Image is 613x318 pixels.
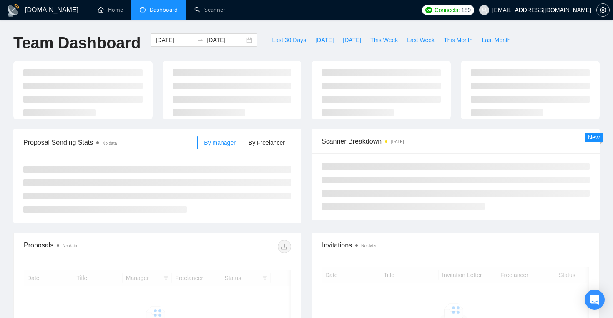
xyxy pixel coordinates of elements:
span: By Freelancer [249,139,285,146]
button: Last Month [477,33,515,47]
span: Last 30 Days [272,35,306,45]
button: This Month [439,33,477,47]
span: Scanner Breakdown [322,136,590,146]
span: This Month [444,35,472,45]
button: [DATE] [311,33,338,47]
span: dashboard [140,7,146,13]
div: Open Intercom Messenger [585,290,605,310]
span: This Week [370,35,398,45]
button: [DATE] [338,33,366,47]
h1: Team Dashboard [13,33,141,53]
button: Last Week [402,33,439,47]
input: Start date [156,35,193,45]
button: setting [596,3,610,17]
span: user [481,7,487,13]
span: Dashboard [150,6,178,13]
button: Last 30 Days [267,33,311,47]
span: Invitations [322,240,589,250]
input: End date [207,35,245,45]
span: Proposal Sending Stats [23,137,197,148]
span: No data [361,243,376,248]
div: Proposals [24,240,158,253]
span: [DATE] [343,35,361,45]
a: searchScanner [194,6,225,13]
a: homeHome [98,6,123,13]
span: to [197,37,203,43]
span: swap-right [197,37,203,43]
span: [DATE] [315,35,334,45]
span: By manager [204,139,235,146]
span: No data [102,141,117,146]
a: setting [596,7,610,13]
img: logo [7,4,20,17]
img: upwork-logo.png [425,7,432,13]
span: Last Month [482,35,510,45]
span: New [588,134,600,141]
button: This Week [366,33,402,47]
span: Connects: [435,5,460,15]
time: [DATE] [391,139,404,144]
span: 189 [461,5,470,15]
span: Last Week [407,35,435,45]
span: No data [63,244,77,248]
